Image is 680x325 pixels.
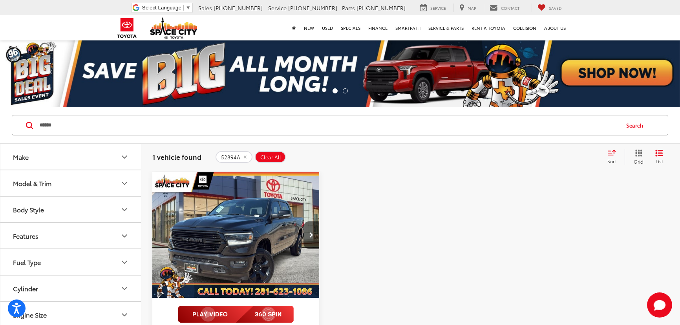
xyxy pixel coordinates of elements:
button: Body StyleBody Style [0,197,142,222]
svg: Start Chat [647,292,672,318]
button: Search [619,115,654,135]
a: Map [453,4,482,12]
span: [PHONE_NUMBER] [214,4,263,12]
div: Engine Size [13,311,47,318]
button: List View [649,149,669,165]
div: Fuel Type [13,258,41,266]
div: Body Style [120,205,129,214]
a: Rent a Toyota [468,15,509,40]
a: Home [288,15,300,40]
div: Model & Trim [13,179,51,187]
button: Fuel TypeFuel Type [0,249,142,275]
div: Make [13,153,29,161]
div: Features [120,231,129,241]
a: 2019 RAM 1500 Big Horn/Lone Star2019 RAM 1500 Big Horn/Lone Star2019 RAM 1500 Big Horn/Lone Star2... [152,172,320,298]
span: Contact [501,5,519,11]
button: Next image [303,221,319,249]
div: Cylinder [120,284,129,293]
a: SmartPath [391,15,424,40]
span: List [655,158,663,164]
a: Service [414,4,452,12]
img: full motion video [178,306,294,323]
span: Grid [634,158,643,165]
a: About Us [540,15,570,40]
input: Search by Make, Model, or Keyword [39,116,619,135]
button: Clear All [255,151,286,163]
span: [PHONE_NUMBER] [288,4,337,12]
a: Used [318,15,337,40]
span: ▼ [186,5,191,11]
a: Service & Parts [424,15,468,40]
div: Cylinder [13,285,38,292]
button: MakeMake [0,144,142,170]
div: Body Style [13,206,44,213]
button: remove 52894A [216,151,252,163]
span: Sort [607,158,616,164]
div: Engine Size [120,310,129,320]
span: 52894A [221,154,240,161]
a: Contact [484,4,525,12]
img: Toyota [112,15,142,41]
a: Specials [337,15,364,40]
span: Service [268,4,287,12]
img: Space City Toyota [150,17,197,39]
div: Model & Trim [120,179,129,188]
a: New [300,15,318,40]
button: FeaturesFeatures [0,223,142,248]
button: Toggle Chat Window [647,292,672,318]
span: Sales [198,4,212,12]
span: Clear All [260,154,281,161]
div: Make [120,152,129,162]
div: 2019 RAM 1500 Big Horn/Lone Star 0 [152,172,320,298]
img: 2019 RAM 1500 Big Horn/Lone Star [152,172,320,298]
a: Select Language​ [142,5,191,11]
a: Collision [509,15,540,40]
button: Select sort value [603,149,625,165]
a: My Saved Vehicles [532,4,568,12]
span: ​ [183,5,184,11]
span: Saved [549,5,562,11]
a: Finance [364,15,391,40]
span: Map [468,5,476,11]
div: Fuel Type [120,257,129,267]
button: CylinderCylinder [0,276,142,301]
span: Service [430,5,446,11]
div: Features [13,232,38,239]
span: [PHONE_NUMBER] [356,4,406,12]
span: Parts [342,4,355,12]
button: Grid View [625,149,649,165]
span: Select Language [142,5,181,11]
span: 1 vehicle found [152,152,201,161]
button: Model & TrimModel & Trim [0,170,142,196]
